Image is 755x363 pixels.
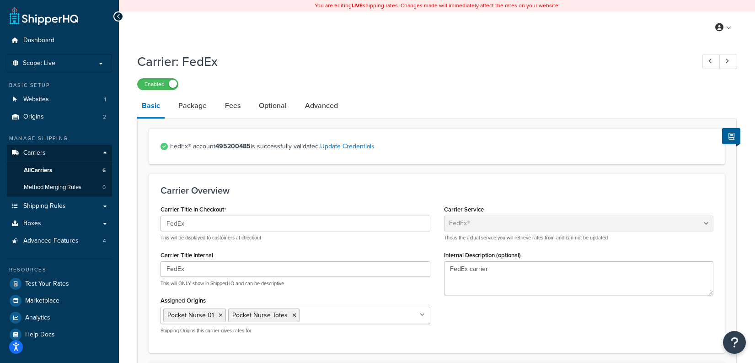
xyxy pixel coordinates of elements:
strong: 495200485 [215,141,251,151]
label: Carrier Title Internal [161,252,213,259]
div: Resources [7,266,112,274]
label: Carrier Service [444,206,484,213]
span: Websites [23,96,49,103]
a: Origins2 [7,108,112,125]
div: Manage Shipping [7,135,112,142]
a: Websites1 [7,91,112,108]
span: Scope: Live [23,60,55,67]
span: Test Your Rates [25,280,69,288]
a: Help Docs [7,326,112,343]
p: This is the actual service you will retrieve rates from and can not be updated [444,234,714,241]
label: Internal Description (optional) [444,252,521,259]
a: Basic [137,95,165,119]
span: Method Merging Rules [24,184,81,191]
span: 4 [103,237,106,245]
span: Analytics [25,314,50,322]
p: This will ONLY show in ShipperHQ and can be descriptive [161,280,430,287]
li: Carriers [7,145,112,197]
li: Websites [7,91,112,108]
a: Shipping Rules [7,198,112,215]
h1: Carrier: FedEx [137,53,685,70]
span: 2 [103,113,106,121]
a: Analytics [7,309,112,326]
span: Help Docs [25,331,55,339]
a: Method Merging Rules0 [7,179,112,196]
a: Marketplace [7,293,112,309]
a: Advanced Features4 [7,233,112,249]
button: Show Help Docs [722,128,740,144]
span: 1 [104,96,106,103]
span: 0 [102,184,106,191]
a: Carriers [7,145,112,162]
span: Carriers [23,149,46,157]
p: Shipping Origins this carrier gives rates for [161,327,430,334]
span: Boxes [23,220,41,228]
label: Carrier Title in Checkout [161,206,226,213]
a: Advanced [300,95,343,117]
b: LIVE [352,1,363,10]
a: Previous Record [702,54,720,69]
h3: Carrier Overview [161,185,713,195]
span: Pocket Nurse 01 [167,310,214,320]
span: Marketplace [25,297,59,305]
li: Advanced Features [7,233,112,249]
li: Method Merging Rules [7,179,112,196]
span: All Carriers [24,167,52,174]
span: Dashboard [23,37,54,44]
label: Assigned Origins [161,297,206,304]
a: Next Record [719,54,737,69]
span: 6 [102,167,106,174]
span: Shipping Rules [23,202,66,210]
li: Origins [7,108,112,125]
span: Advanced Features [23,237,79,245]
a: Boxes [7,215,112,232]
label: Enabled [138,79,178,90]
a: Fees [220,95,245,117]
p: This will be displayed to customers at checkout [161,234,430,241]
div: Basic Setup [7,81,112,89]
textarea: FedEx carrier [444,261,714,295]
span: Pocket Nurse Totes [232,310,288,320]
a: Dashboard [7,32,112,49]
a: AllCarriers6 [7,162,112,179]
span: FedEx® account is successfully validated. [170,140,713,153]
span: Origins [23,113,44,121]
a: Test Your Rates [7,276,112,292]
a: Package [174,95,211,117]
button: Open Resource Center [723,331,746,354]
a: Optional [254,95,291,117]
a: Update Credentials [320,141,375,151]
